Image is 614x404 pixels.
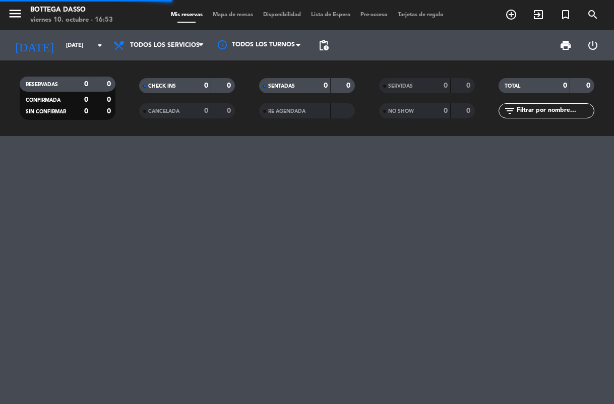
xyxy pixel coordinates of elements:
strong: 0 [84,108,88,115]
span: TOTAL [505,84,520,89]
span: RE AGENDADA [268,109,305,114]
i: [DATE] [8,34,61,56]
span: Todos los servicios [130,42,200,49]
strong: 0 [107,81,113,88]
strong: 0 [586,82,592,89]
span: Mis reservas [166,12,208,18]
strong: 0 [346,82,352,89]
strong: 0 [563,82,567,89]
span: print [560,39,572,51]
span: SENTADAS [268,84,295,89]
strong: 0 [324,82,328,89]
span: Mapa de mesas [208,12,258,18]
input: Filtrar por nombre... [516,105,594,116]
span: Disponibilidad [258,12,306,18]
button: menu [8,6,23,25]
strong: 0 [444,82,448,89]
span: SERVIDAS [388,84,413,89]
i: exit_to_app [532,9,544,21]
strong: 0 [227,82,233,89]
span: Lista de Espera [306,12,355,18]
div: Bottega Dasso [30,5,113,15]
strong: 0 [204,107,208,114]
strong: 0 [84,81,88,88]
span: pending_actions [318,39,330,51]
span: Pre-acceso [355,12,393,18]
i: turned_in_not [560,9,572,21]
div: viernes 10. octubre - 16:53 [30,15,113,25]
strong: 0 [466,82,472,89]
span: CONFIRMADA [26,98,60,103]
span: CHECK INS [148,84,176,89]
strong: 0 [444,107,448,114]
i: arrow_drop_down [94,39,106,51]
i: menu [8,6,23,21]
span: CANCELADA [148,109,179,114]
strong: 0 [84,96,88,103]
i: add_circle_outline [505,9,517,21]
span: SIN CONFIRMAR [26,109,66,114]
div: LOG OUT [579,30,606,60]
i: power_settings_new [587,39,599,51]
i: search [587,9,599,21]
strong: 0 [107,108,113,115]
i: filter_list [504,105,516,117]
strong: 0 [466,107,472,114]
span: RESERVADAS [26,82,58,87]
span: NO SHOW [388,109,414,114]
span: Tarjetas de regalo [393,12,449,18]
strong: 0 [227,107,233,114]
strong: 0 [107,96,113,103]
strong: 0 [204,82,208,89]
